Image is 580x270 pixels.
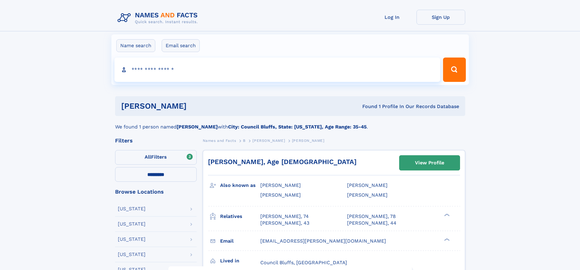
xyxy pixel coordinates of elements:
[177,124,218,130] b: [PERSON_NAME]
[347,192,388,198] span: [PERSON_NAME]
[252,139,285,143] span: [PERSON_NAME]
[203,137,236,144] a: Names and Facts
[443,58,466,82] button: Search Button
[260,220,309,226] a: [PERSON_NAME], 43
[220,236,260,246] h3: Email
[220,256,260,266] h3: Lived in
[260,238,386,244] span: [EMAIL_ADDRESS][PERSON_NAME][DOMAIN_NAME]
[443,213,450,217] div: ❯
[118,252,146,257] div: [US_STATE]
[118,222,146,226] div: [US_STATE]
[115,116,465,131] div: We found 1 person named with .
[114,58,441,82] input: search input
[443,237,450,241] div: ❯
[347,220,396,226] a: [PERSON_NAME], 44
[162,39,200,52] label: Email search
[260,182,301,188] span: [PERSON_NAME]
[274,103,459,110] div: Found 1 Profile In Our Records Database
[121,102,275,110] h1: [PERSON_NAME]
[116,39,155,52] label: Name search
[399,156,460,170] a: View Profile
[220,211,260,222] h3: Relatives
[243,137,246,144] a: B
[347,213,396,220] a: [PERSON_NAME], 78
[115,10,203,26] img: Logo Names and Facts
[415,156,444,170] div: View Profile
[260,192,301,198] span: [PERSON_NAME]
[145,154,151,160] span: All
[115,189,197,195] div: Browse Locations
[243,139,246,143] span: B
[292,139,325,143] span: [PERSON_NAME]
[260,213,309,220] a: [PERSON_NAME], 74
[260,260,347,265] span: Council Bluffs, [GEOGRAPHIC_DATA]
[347,182,388,188] span: [PERSON_NAME]
[115,150,197,165] label: Filters
[118,237,146,242] div: [US_STATE]
[417,10,465,25] a: Sign Up
[220,180,260,191] h3: Also known as
[208,158,357,166] a: [PERSON_NAME], Age [DEMOGRAPHIC_DATA]
[252,137,285,144] a: [PERSON_NAME]
[115,138,197,143] div: Filters
[368,10,417,25] a: Log In
[228,124,367,130] b: City: Council Bluffs, State: [US_STATE], Age Range: 35-45
[118,206,146,211] div: [US_STATE]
